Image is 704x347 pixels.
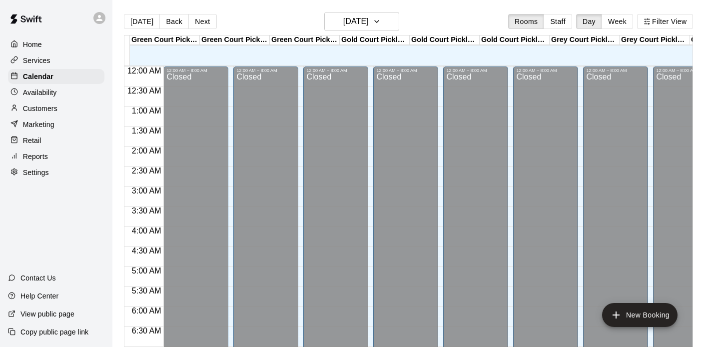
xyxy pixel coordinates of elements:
span: 12:30 AM [125,86,164,95]
p: Help Center [20,291,58,301]
div: Green Court Pickleball #1 [130,35,200,45]
button: Filter View [637,14,693,29]
p: Home [23,39,42,49]
button: [DATE] [124,14,160,29]
a: Customers [8,101,104,116]
p: Copy public page link [20,327,88,337]
p: Reports [23,151,48,161]
button: Day [576,14,602,29]
span: 3:00 AM [129,186,164,195]
span: 12:00 AM [125,66,164,75]
button: Back [159,14,189,29]
p: Settings [23,167,49,177]
span: 6:00 AM [129,306,164,315]
a: Calendar [8,69,104,84]
p: Services [23,55,50,65]
button: Rooms [508,14,544,29]
a: Settings [8,165,104,180]
p: View public page [20,309,74,319]
h6: [DATE] [343,14,369,28]
p: Availability [23,87,57,97]
button: Week [602,14,633,29]
button: Next [188,14,216,29]
div: 12:00 AM – 8:00 AM [376,68,435,73]
p: Contact Us [20,273,56,283]
button: [DATE] [324,12,399,31]
div: Green Court Pickleball #2 [200,35,270,45]
p: Customers [23,103,57,113]
a: Marketing [8,117,104,132]
a: Home [8,37,104,52]
div: Gold Court Pickleball #3 [480,35,550,45]
span: 5:30 AM [129,286,164,295]
button: Staff [544,14,572,29]
p: Marketing [23,119,54,129]
div: 12:00 AM – 8:00 AM [446,68,505,73]
div: Green Court Pickleball #3 [270,35,340,45]
span: 4:00 AM [129,226,164,235]
span: 1:30 AM [129,126,164,135]
span: 3:30 AM [129,206,164,215]
div: Gold Court Pickleball #2 [410,35,480,45]
a: Availability [8,85,104,100]
span: 1:00 AM [129,106,164,115]
span: 4:30 AM [129,246,164,255]
span: 5:00 AM [129,266,164,275]
div: Grey Court Pickleball #2 [620,35,690,45]
span: 6:30 AM [129,326,164,335]
div: 12:00 AM – 8:00 AM [306,68,365,73]
span: 2:30 AM [129,166,164,175]
p: Retail [23,135,41,145]
div: 12:00 AM – 8:00 AM [586,68,645,73]
div: Gold Court Pickleball #1 [340,35,410,45]
span: 2:00 AM [129,146,164,155]
button: add [602,303,678,327]
a: Services [8,53,104,68]
div: 12:00 AM – 8:00 AM [236,68,295,73]
a: Retail [8,133,104,148]
p: Calendar [23,71,53,81]
a: Reports [8,149,104,164]
div: 12:00 AM – 8:00 AM [516,68,575,73]
div: Grey Court Pickleball #1 [550,35,620,45]
div: 12:00 AM – 8:00 AM [166,68,225,73]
